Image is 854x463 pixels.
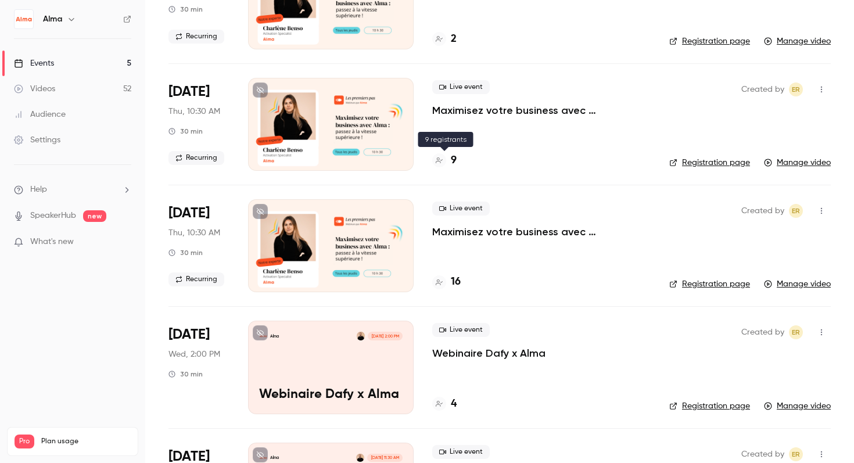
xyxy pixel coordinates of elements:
h4: 9 [451,153,457,168]
span: Eric ROMER [789,204,803,218]
span: ER [792,447,800,461]
a: 16 [432,274,461,290]
div: Events [14,58,54,69]
h6: Alma [43,13,62,25]
span: Live event [432,202,490,216]
img: Eric ROMER [356,454,364,462]
span: [DATE] [168,82,210,101]
span: Live event [432,445,490,459]
span: Eric ROMER [789,82,803,96]
a: Manage video [764,278,831,290]
span: Thu, 10:30 AM [168,227,220,239]
h4: 4 [451,396,457,412]
a: 4 [432,396,457,412]
span: ER [792,325,800,339]
div: 30 min [168,127,203,136]
div: 30 min [168,5,203,14]
span: Help [30,184,47,196]
a: Manage video [764,157,831,168]
div: Settings [14,134,60,146]
span: [DATE] [168,204,210,222]
p: Webinaire Dafy x Alma [259,387,403,403]
h4: 16 [451,274,461,290]
a: SpeakerHub [30,210,76,222]
span: [DATE] 2:00 PM [368,332,402,340]
a: 9 [432,153,457,168]
a: Manage video [764,35,831,47]
div: Videos [14,83,55,95]
span: Recurring [168,151,224,165]
a: Maximisez votre business avec [PERSON_NAME] : passez à la vitesse supérieure ! [432,103,651,117]
a: Maximisez votre business avec [PERSON_NAME] : passez à la vitesse supérieure ! [432,225,651,239]
span: Eric ROMER [789,325,803,339]
a: Registration page [669,35,750,47]
a: Webinaire Dafy x AlmaAlmaEric ROMER[DATE] 2:00 PMWebinaire Dafy x Alma [248,321,414,414]
span: Created by [741,447,784,461]
div: 30 min [168,248,203,257]
span: Created by [741,82,784,96]
iframe: Noticeable Trigger [117,237,131,247]
span: Live event [432,80,490,94]
span: ER [792,82,800,96]
div: 30 min [168,369,203,379]
span: new [83,210,106,222]
a: Registration page [669,400,750,412]
a: Webinaire Dafy x Alma [432,346,546,360]
span: [DATE] [168,325,210,344]
span: Created by [741,204,784,218]
img: Alma [15,10,33,28]
p: Alma [270,455,279,461]
span: ER [792,204,800,218]
h4: 2 [451,31,457,47]
span: [DATE] 11:30 AM [367,454,402,462]
a: Manage video [764,400,831,412]
span: What's new [30,236,74,248]
div: Jul 23 Wed, 2:00 PM (Europe/Paris) [168,321,229,414]
span: Recurring [168,272,224,286]
a: Registration page [669,278,750,290]
span: Wed, 2:00 PM [168,349,220,360]
span: Created by [741,325,784,339]
span: Live event [432,323,490,337]
span: Thu, 10:30 AM [168,106,220,117]
span: Recurring [168,30,224,44]
p: Alma [270,333,279,339]
li: help-dropdown-opener [14,184,131,196]
div: Audience [14,109,66,120]
div: Jul 24 Thu, 10:30 AM (Europe/Paris) [168,199,229,292]
a: 2 [432,31,457,47]
div: Jul 31 Thu, 10:30 AM (Europe/Paris) [168,78,229,171]
span: Plan usage [41,437,131,446]
span: Eric ROMER [789,447,803,461]
a: Registration page [669,157,750,168]
img: Eric ROMER [357,332,365,340]
span: Pro [15,435,34,448]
